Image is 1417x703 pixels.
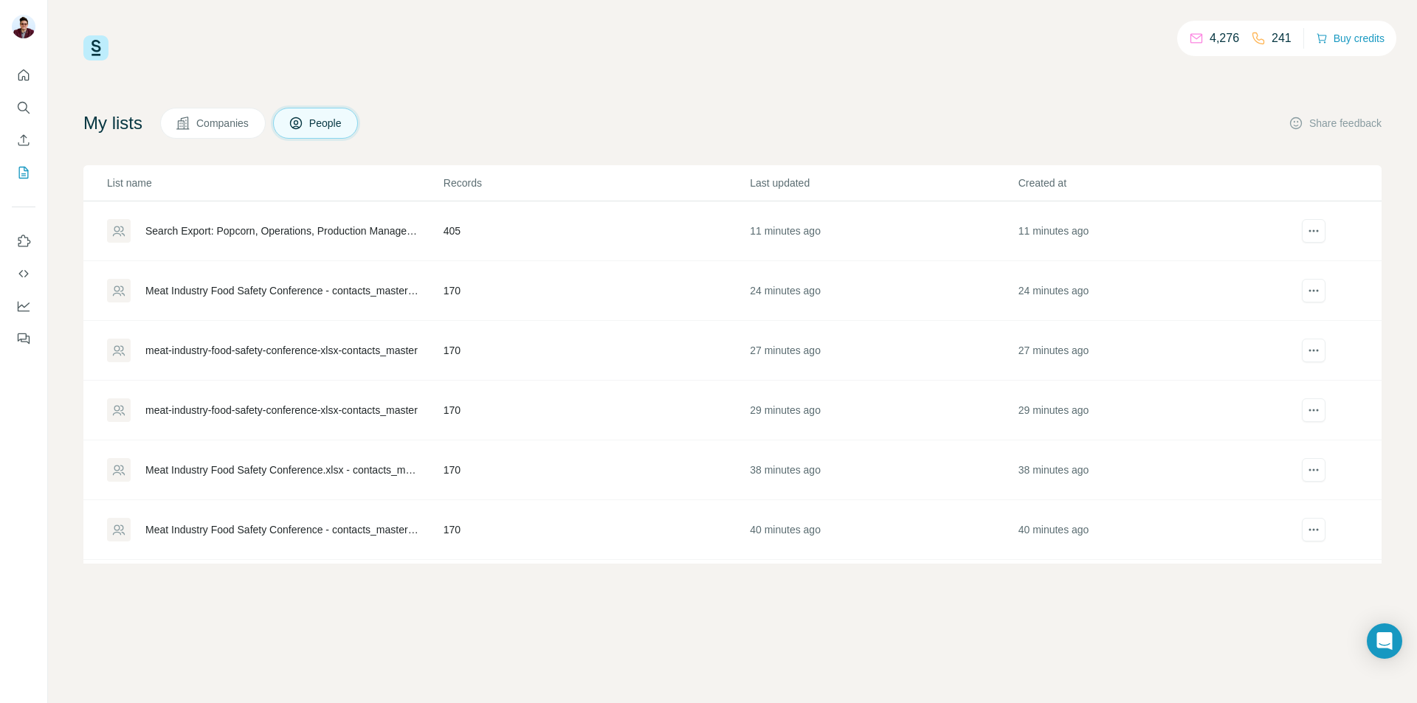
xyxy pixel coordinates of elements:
button: actions [1302,518,1325,541]
td: 46 minutes ago [1018,560,1286,620]
button: actions [1302,458,1325,482]
td: 170 [443,321,749,381]
p: List name [107,176,442,190]
img: Surfe Logo [83,35,108,60]
td: 46 minutes ago [749,560,1017,620]
img: Avatar [12,15,35,38]
button: Use Surfe on LinkedIn [12,228,35,254]
div: meat-industry-food-safety-conference-xlsx-contacts_master [145,343,418,358]
p: Created at [1018,176,1285,190]
td: 11 minutes ago [749,201,1017,261]
button: Quick start [12,62,35,89]
p: Last updated [750,176,1016,190]
td: 38 minutes ago [749,440,1017,500]
div: Open Intercom Messenger [1367,623,1402,659]
td: 27 minutes ago [749,321,1017,381]
button: Search [12,94,35,121]
button: Dashboard [12,293,35,319]
td: 40 minutes ago [1018,500,1286,560]
td: 38 minutes ago [1018,440,1286,500]
td: 24 minutes ago [1018,261,1286,321]
button: My lists [12,159,35,186]
p: 241 [1272,30,1292,47]
button: actions [1302,219,1325,243]
div: Meat Industry Food Safety Conference.xlsx - contacts_master [145,463,418,477]
button: actions [1302,339,1325,362]
button: Enrich CSV [12,127,35,153]
h4: My lists [83,111,142,135]
td: 405 [443,201,749,261]
span: Companies [196,116,250,131]
div: meat-industry-food-safety-conference-xlsx-contacts_master [145,403,418,418]
td: 170 [443,261,749,321]
td: 170 [443,500,749,560]
p: Records [444,176,748,190]
td: 29 minutes ago [749,381,1017,440]
td: 40 minutes ago [749,500,1017,560]
button: Use Surfe API [12,260,35,287]
td: 24 minutes ago [749,261,1017,321]
td: 27 minutes ago [1018,321,1286,381]
button: Share feedback [1289,116,1382,131]
td: 11 minutes ago [1018,201,1286,261]
td: 29 minutes ago [1018,381,1286,440]
td: 3 [443,560,749,620]
button: actions [1302,279,1325,302]
td: 170 [443,440,749,500]
div: Meat Industry Food Safety Conference - contacts_master (2) [145,283,418,298]
span: People [309,116,343,131]
td: 170 [443,381,749,440]
button: actions [1302,398,1325,422]
p: 4,276 [1210,30,1239,47]
div: Search Export: Popcorn, Operations, Production Manager, Procurement Manager, Plant Manager, Purch... [145,224,418,238]
div: Meat Industry Food Safety Conference - contacts_master (1) [145,522,418,537]
button: Buy credits [1316,28,1385,49]
button: Feedback [12,325,35,352]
